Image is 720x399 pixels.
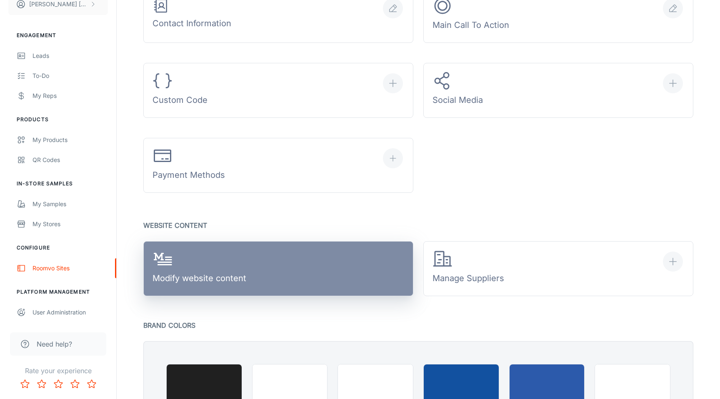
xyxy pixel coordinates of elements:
[143,63,413,118] button: Custom Code
[32,51,108,60] div: Leads
[32,199,108,209] div: My Samples
[32,71,108,80] div: To-do
[423,63,693,118] button: Social Media
[33,376,50,392] button: Rate 2 star
[143,319,693,331] p: Brand Colors
[432,71,483,110] div: Social Media
[152,71,207,110] div: Custom Code
[143,219,693,231] p: Website Content
[83,376,100,392] button: Rate 5 star
[143,241,413,296] a: Modify website content
[152,146,225,185] div: Payment Methods
[152,249,246,288] div: Modify website content
[17,376,33,392] button: Rate 1 star
[432,249,504,288] div: Manage Suppliers
[143,138,413,193] button: Payment Methods
[50,376,67,392] button: Rate 3 star
[423,241,693,296] button: Manage Suppliers
[32,219,108,229] div: My Stores
[7,366,110,376] p: Rate your experience
[32,135,108,145] div: My Products
[32,308,108,317] div: User Administration
[32,91,108,100] div: My Reps
[37,339,72,349] span: Need help?
[32,264,108,273] div: Roomvo Sites
[32,155,108,165] div: QR Codes
[67,376,83,392] button: Rate 4 star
